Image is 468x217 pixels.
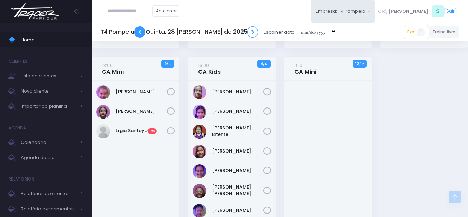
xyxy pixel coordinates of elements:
span: Lista de clientes [21,71,76,80]
span: 1 [417,28,425,36]
img: Lara Berruezo Andrioni [193,164,206,178]
span: Calendário [21,138,76,147]
a: [PERSON_NAME] [212,167,263,174]
a: [PERSON_NAME] [116,88,167,95]
span: Relatórios de clientes [21,189,76,198]
img: Bella Mandelli [96,85,110,99]
span: Olá, [378,8,387,15]
img: Veridiana Jansen [193,85,206,99]
div: Escolher data: [100,24,341,40]
h4: Clientes [9,54,27,68]
span: Relatório experimentais [21,205,76,214]
a: ❮ [134,26,145,38]
strong: 4 [260,61,263,67]
a: [PERSON_NAME] [PERSON_NAME] [212,184,263,197]
a: 19:01GA Mini [294,62,316,76]
img: Helena Macedo Bitente [193,125,206,139]
a: 19:00GA Kids [198,62,221,76]
a: [PERSON_NAME] [116,108,167,115]
h4: Relatórios [9,172,34,186]
small: 19:00 [198,62,209,69]
h5: T4 Pompeia Quinta, 28 [PERSON_NAME] de 2025 [100,26,258,38]
img: Lígia Santoyo [96,124,110,138]
div: [ ] [375,3,459,19]
a: 18:00GA Mini [102,62,124,76]
span: [PERSON_NAME] [388,8,429,15]
span: Home [21,35,83,44]
a: Treino livre [429,26,460,38]
a: [PERSON_NAME] [212,88,263,95]
img: Laura Lopes Rodrigues [96,105,110,119]
span: S [432,5,444,17]
img: Maria Clara Vieira Serrano [193,184,206,198]
span: Importar da planilha [21,102,76,111]
small: / 12 [263,62,267,66]
a: [PERSON_NAME] Bitente [212,124,263,138]
strong: 12 [355,61,359,67]
span: Novo cliente [21,87,76,96]
a: Adicionar [152,5,181,17]
a: Lígia SantoyoExp [116,127,167,134]
small: / 12 [167,62,171,66]
a: ❯ [247,26,258,38]
a: Sair [446,8,455,15]
span: Agenda do dia [21,153,76,162]
a: [PERSON_NAME] [212,148,263,155]
small: 18:00 [102,62,113,69]
a: [PERSON_NAME] [212,108,263,115]
img: Clara Souza Ramos de Oliveira [193,105,206,119]
span: Exp [148,128,157,134]
a: Exp1 [404,25,429,39]
h4: Agenda [9,121,26,135]
small: / 12 [359,62,364,66]
strong: 9 [164,61,167,67]
a: [PERSON_NAME] [212,207,263,214]
img: Isabella terra [193,145,206,158]
small: 19:01 [294,62,304,69]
